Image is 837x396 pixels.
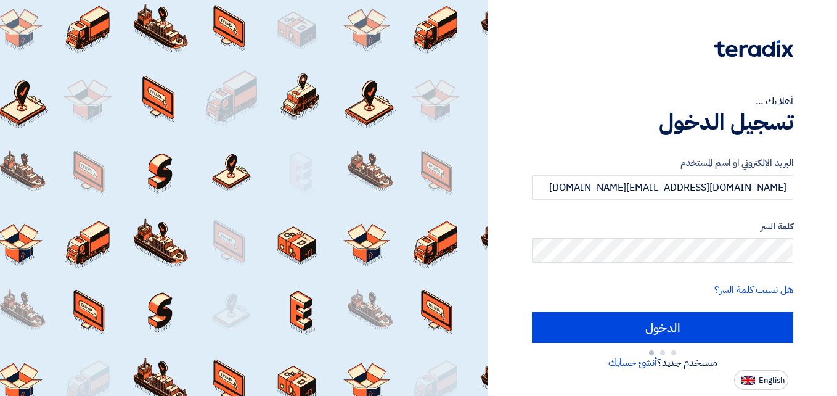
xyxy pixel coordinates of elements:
button: English [734,370,788,390]
div: أهلا بك ... [532,94,793,109]
span: English [759,376,785,385]
input: الدخول [532,312,793,343]
label: البريد الإلكتروني او اسم المستخدم [532,156,793,170]
img: Teradix logo [714,40,793,57]
img: en-US.png [741,376,755,385]
a: هل نسيت كلمة السر؟ [714,283,793,297]
a: أنشئ حسابك [608,355,657,370]
div: مستخدم جديد؟ [532,355,793,370]
h1: تسجيل الدخول [532,109,793,136]
label: كلمة السر [532,220,793,234]
input: أدخل بريد العمل الإلكتروني او اسم المستخدم الخاص بك ... [532,175,793,200]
